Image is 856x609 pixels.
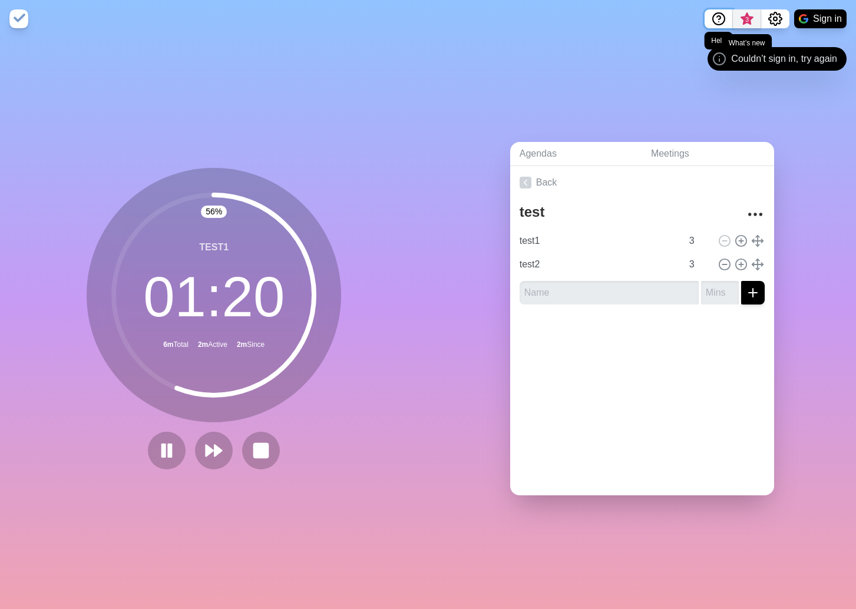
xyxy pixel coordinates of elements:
[701,281,739,304] input: Mins
[731,52,837,66] span: Couldn’t sign in, try again
[743,203,767,226] button: More
[794,9,847,28] button: Sign in
[733,9,761,28] button: What’s new
[742,15,752,24] span: 3
[705,9,733,28] button: Help
[9,9,28,28] img: timeblocks logo
[515,229,682,253] input: Name
[520,281,699,304] input: Name
[510,142,642,166] a: Agendas
[642,142,774,166] a: Meetings
[685,229,713,253] input: Mins
[685,253,713,276] input: Mins
[510,166,774,199] a: Back
[515,253,682,276] input: Name
[761,9,789,28] button: Settings
[799,14,808,24] img: google logo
